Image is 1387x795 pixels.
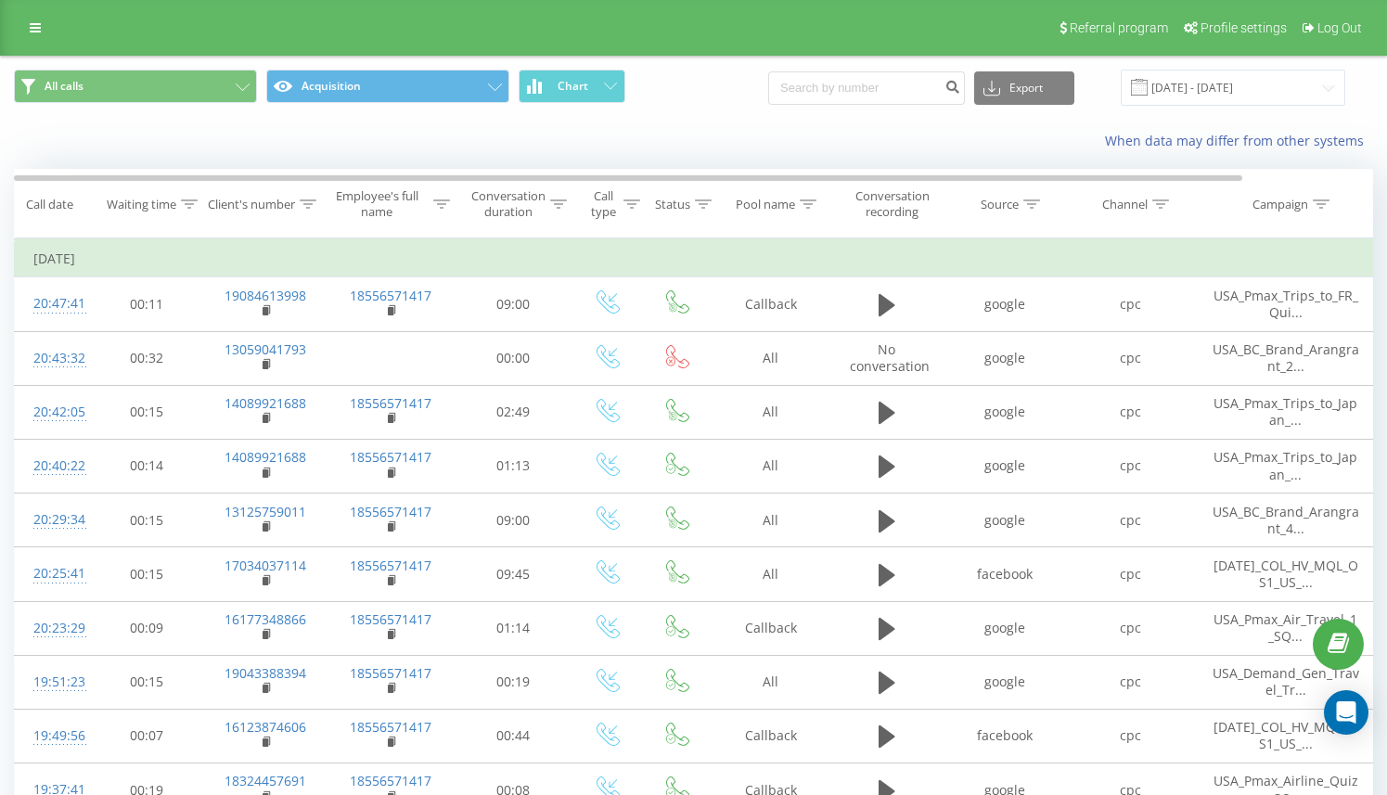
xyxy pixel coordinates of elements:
[225,340,306,358] a: 13059041793
[711,709,831,763] td: Callback
[26,197,73,212] div: Call date
[1201,20,1287,35] span: Profile settings
[456,709,571,763] td: 00:44
[350,448,431,466] a: 18556571417
[350,287,431,304] a: 18556571417
[711,601,831,655] td: Callback
[266,70,509,103] button: Acquisition
[89,331,205,385] td: 00:32
[225,664,306,682] a: 19043388394
[326,188,430,220] div: Employee's full name
[456,601,571,655] td: 01:14
[1068,277,1193,331] td: cpc
[225,718,306,736] a: 16123874606
[225,287,306,304] a: 19084613998
[711,439,831,493] td: All
[350,394,431,412] a: 18556571417
[225,448,306,466] a: 14089921688
[981,197,1019,212] div: Source
[1068,709,1193,763] td: cpc
[33,502,71,538] div: 20:29:34
[33,448,71,484] div: 20:40:22
[1214,718,1358,752] span: [DATE]_COL_HV_MQL_OS1_US_...
[943,601,1068,655] td: google
[1068,331,1193,385] td: cpc
[1214,610,1357,645] span: USA_Pmax_Air_Travel_1_SQ...
[89,547,205,601] td: 00:15
[33,394,71,430] div: 20:42:05
[943,385,1068,439] td: google
[711,655,831,709] td: All
[89,601,205,655] td: 00:09
[89,277,205,331] td: 00:11
[850,340,930,375] span: No conversation
[33,556,71,592] div: 20:25:41
[1324,690,1368,735] div: Open Intercom Messenger
[456,494,571,547] td: 09:00
[1252,197,1308,212] div: Campaign
[519,70,625,103] button: Chart
[943,547,1068,601] td: facebook
[225,610,306,628] a: 16177348866
[33,340,71,377] div: 20:43:32
[943,709,1068,763] td: facebook
[45,79,83,94] span: All calls
[943,655,1068,709] td: google
[736,197,795,212] div: Pool name
[1213,340,1359,375] span: USA_BC_Brand_Arangrant_2...
[847,188,937,220] div: Conversation recording
[1068,547,1193,601] td: cpc
[1214,448,1357,482] span: USA_Pmax_Trips_to_Japan_...
[655,197,690,212] div: Status
[33,286,71,322] div: 20:47:41
[1214,394,1357,429] span: USA_Pmax_Trips_to_Japan_...
[943,494,1068,547] td: google
[711,547,831,601] td: All
[456,385,571,439] td: 02:49
[89,439,205,493] td: 00:14
[89,385,205,439] td: 00:15
[1102,197,1148,212] div: Channel
[89,655,205,709] td: 00:15
[1214,287,1358,321] span: USA_Pmax_Trips_to_FR_Qui...
[225,503,306,520] a: 13125759011
[350,610,431,628] a: 18556571417
[1068,601,1193,655] td: cpc
[208,197,295,212] div: Client's number
[1213,664,1359,699] span: USA_Demand_Gen_Travel_Tr...
[471,188,546,220] div: Conversation duration
[974,71,1074,105] button: Export
[14,70,257,103] button: All calls
[1068,494,1193,547] td: cpc
[225,394,306,412] a: 14089921688
[711,385,831,439] td: All
[33,610,71,647] div: 20:23:29
[456,547,571,601] td: 09:45
[1317,20,1362,35] span: Log Out
[711,277,831,331] td: Callback
[768,71,965,105] input: Search by number
[1214,557,1358,591] span: [DATE]_COL_HV_MQL_OS1_US_...
[89,709,205,763] td: 00:07
[89,494,205,547] td: 00:15
[456,331,571,385] td: 00:00
[225,557,306,574] a: 17034037114
[107,197,176,212] div: Waiting time
[33,718,71,754] div: 19:49:56
[587,188,619,220] div: Call type
[350,664,431,682] a: 18556571417
[943,331,1068,385] td: google
[1068,385,1193,439] td: cpc
[558,80,588,93] span: Chart
[350,772,431,789] a: 18556571417
[1068,655,1193,709] td: cpc
[1213,503,1359,537] span: USA_BC_Brand_Arangrant_4...
[350,503,431,520] a: 18556571417
[225,772,306,789] a: 18324457691
[33,664,71,700] div: 19:51:23
[711,494,831,547] td: All
[456,277,571,331] td: 09:00
[350,557,431,574] a: 18556571417
[943,277,1068,331] td: google
[350,718,431,736] a: 18556571417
